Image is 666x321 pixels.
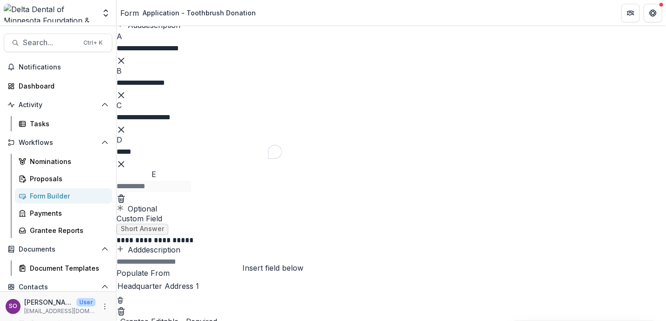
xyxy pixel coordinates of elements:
[120,7,139,19] a: Form
[143,8,256,18] div: Application - Toothbrush Donation
[4,4,96,22] img: Delta Dental of Minnesota Foundation & Community Giving logo
[120,6,260,20] nav: breadcrumb
[621,4,640,22] button: Partners
[99,4,112,22] button: Open entity switcher
[644,4,662,22] button: Get Help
